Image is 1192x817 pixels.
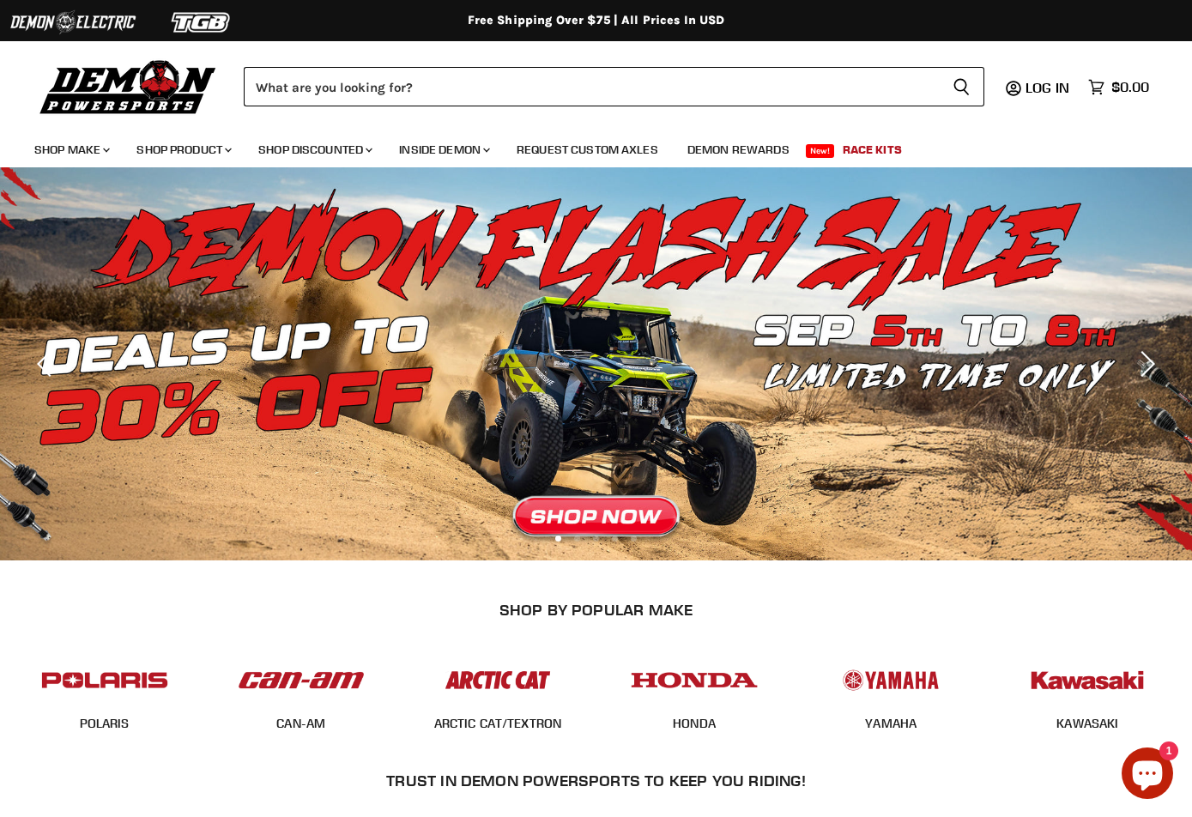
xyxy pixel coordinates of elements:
span: KAWASAKI [1056,716,1118,733]
inbox-online-store-chat: Shopify online store chat [1116,747,1178,803]
span: HONDA [673,716,716,733]
h2: Trust In Demon Powersports To Keep You Riding! [41,772,1152,790]
h2: SHOP BY POPULAR MAKE [21,601,1171,619]
a: Request Custom Axles [504,132,671,167]
li: Page dot 1 [555,536,561,542]
img: TGB Logo 2 [137,6,266,39]
span: Log in [1026,79,1069,96]
span: New! [806,144,835,158]
button: Previous [30,347,64,381]
input: Search [244,67,939,106]
a: KAWASAKI [1056,716,1118,731]
a: Inside Demon [386,132,500,167]
form: Product [244,67,984,106]
img: POPULAR_MAKE_logo_6_76e8c46f-2d1e-4ecc-b320-194822857d41.jpg [1020,654,1154,706]
button: Next [1128,347,1162,381]
span: YAMAHA [865,716,917,733]
a: Log in [1018,80,1080,95]
li: Page dot 3 [593,536,599,542]
span: $0.00 [1111,79,1149,95]
a: Race Kits [830,132,915,167]
img: Demon Electric Logo 2 [9,6,137,39]
a: Shop Product [124,132,242,167]
a: Shop Make [21,132,120,167]
span: CAN-AM [276,716,325,733]
li: Page dot 4 [612,536,618,542]
button: Search [939,67,984,106]
ul: Main menu [21,125,1145,167]
a: CAN-AM [276,716,325,731]
img: Demon Powersports [34,56,222,117]
img: POPULAR_MAKE_logo_2_dba48cf1-af45-46d4-8f73-953a0f002620.jpg [38,654,172,706]
a: YAMAHA [865,716,917,731]
a: Shop Discounted [245,132,383,167]
a: HONDA [673,716,716,731]
img: POPULAR_MAKE_logo_5_20258e7f-293c-4aac-afa8-159eaa299126.jpg [824,654,958,706]
a: $0.00 [1080,75,1158,100]
img: POPULAR_MAKE_logo_3_027535af-6171-4c5e-a9bc-f0eccd05c5d6.jpg [431,654,565,706]
img: POPULAR_MAKE_logo_4_4923a504-4bac-4306-a1be-165a52280178.jpg [627,654,761,706]
a: Demon Rewards [675,132,802,167]
a: ARCTIC CAT/TEXTRON [434,716,562,731]
img: POPULAR_MAKE_logo_1_adc20308-ab24-48c4-9fac-e3c1a623d575.jpg [234,654,368,706]
span: POLARIS [80,716,130,733]
span: ARCTIC CAT/TEXTRON [434,716,562,733]
li: Page dot 5 [631,536,637,542]
li: Page dot 2 [574,536,580,542]
a: POLARIS [80,716,130,731]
